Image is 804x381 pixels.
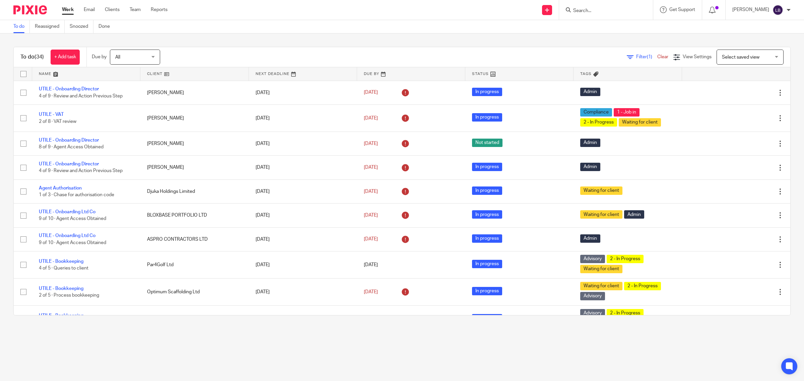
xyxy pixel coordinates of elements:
[140,179,249,203] td: Djuka Holdings Limited
[472,139,503,147] span: Not started
[105,6,120,13] a: Clients
[636,55,657,59] span: Filter
[624,210,644,219] span: Admin
[722,55,759,60] span: Select saved view
[364,213,378,218] span: [DATE]
[39,293,99,298] span: 2 of 5 · Process bookkeeping
[62,6,74,13] a: Work
[580,255,605,263] span: Advisory
[140,251,249,279] td: Par4Golf Ltd
[580,118,617,127] span: 2 - In Progress
[140,104,249,132] td: [PERSON_NAME]
[151,6,167,13] a: Reports
[472,260,502,268] span: In progress
[39,193,114,197] span: 1 of 3 · Chase for authorisation code
[624,282,661,290] span: 2 - In Progress
[92,54,107,60] p: Due by
[13,20,30,33] a: To do
[472,314,502,322] span: In progress
[39,87,99,91] a: UTILE - Onboarding Director
[607,255,644,263] span: 2 - In Progress
[140,132,249,155] td: [PERSON_NAME]
[472,210,502,219] span: In progress
[647,55,652,59] span: (1)
[39,138,99,143] a: UTILE - Onboarding Director
[249,204,357,227] td: [DATE]
[580,292,605,300] span: Advisory
[364,116,378,121] span: [DATE]
[39,217,106,221] span: 9 of 10 · Agent Access Obtained
[140,306,249,333] td: [PERSON_NAME] Cars Limited
[84,6,95,13] a: Email
[140,227,249,251] td: ASPRO CONTRACTORS LTD
[20,54,44,61] h1: To do
[472,186,502,195] span: In progress
[773,5,783,15] img: svg%3E
[13,5,47,14] img: Pixie
[364,290,378,294] span: [DATE]
[249,132,357,155] td: [DATE]
[140,279,249,306] td: Optimum Scaffolding Ltd
[140,204,249,227] td: BLOXBASE PORTFOLIO LTD
[39,266,88,271] span: 4 of 5 · Queries to client
[580,108,612,117] span: Compliance
[39,186,82,191] a: Agent Authorisation
[364,141,378,146] span: [DATE]
[580,72,592,76] span: Tags
[614,108,640,117] span: 1 - Job in
[472,287,502,295] span: In progress
[39,112,64,117] a: UTILE - VAT
[364,237,378,242] span: [DATE]
[580,309,605,317] span: Advisory
[472,163,502,171] span: In progress
[472,113,502,122] span: In progress
[364,262,378,267] span: [DATE]
[669,7,695,12] span: Get Support
[364,90,378,95] span: [DATE]
[580,139,600,147] span: Admin
[35,20,65,33] a: Reassigned
[580,210,622,219] span: Waiting for client
[580,234,600,243] span: Admin
[39,259,83,264] a: UTILE - Bookkeeping
[98,20,115,33] a: Done
[249,156,357,179] td: [DATE]
[249,227,357,251] td: [DATE]
[249,104,357,132] td: [DATE]
[39,240,106,245] span: 9 of 10 · Agent Access Obtained
[39,145,104,149] span: 8 of 9 · Agent Access Obtained
[580,88,600,96] span: Admin
[39,233,95,238] a: UTILE - Onboarding Ltd Co
[35,54,44,60] span: (34)
[249,306,357,333] td: [DATE]
[607,309,644,317] span: 2 - In Progress
[657,55,668,59] a: Clear
[39,313,83,318] a: UTILE - Bookkeeping
[39,119,76,124] span: 2 of 8 · VAT review
[115,55,120,60] span: All
[472,234,502,243] span: In progress
[39,94,123,98] span: 4 of 9 · Review and Action Previous Step
[573,8,633,14] input: Search
[39,169,123,173] span: 4 of 9 · Review and Action Previous Step
[249,179,357,203] td: [DATE]
[70,20,93,33] a: Snoozed
[619,118,661,127] span: Waiting for client
[364,165,378,170] span: [DATE]
[580,282,622,290] span: Waiting for client
[249,81,357,104] td: [DATE]
[580,186,622,195] span: Waiting for client
[39,210,95,214] a: UTILE - Onboarding Ltd Co
[249,251,357,279] td: [DATE]
[51,50,80,65] a: + Add task
[39,286,83,291] a: UTILE - Bookkeeping
[732,6,769,13] p: [PERSON_NAME]
[249,279,357,306] td: [DATE]
[580,163,600,171] span: Admin
[130,6,141,13] a: Team
[580,265,622,273] span: Waiting for client
[472,88,502,96] span: In progress
[140,156,249,179] td: [PERSON_NAME]
[364,189,378,194] span: [DATE]
[39,162,99,166] a: UTILE - Onboarding Director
